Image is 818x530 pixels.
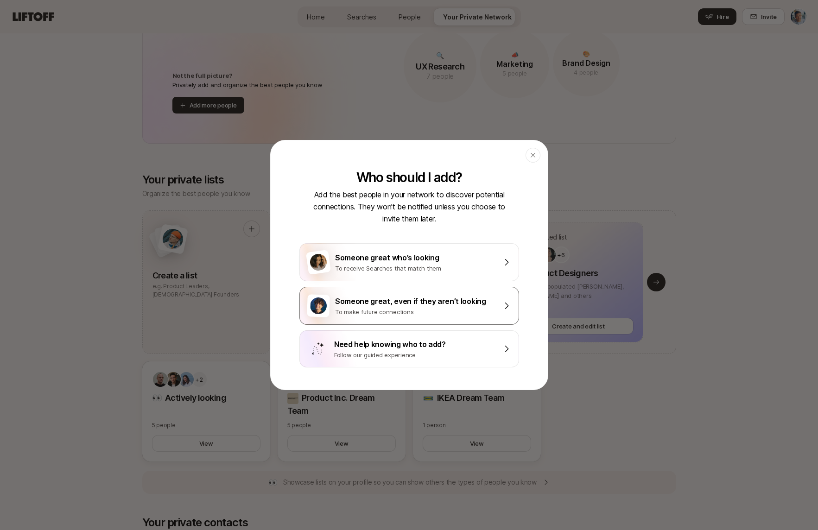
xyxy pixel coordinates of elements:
p: Follow our guided experience [334,350,496,360]
img: man-with-curly-hair.png [310,297,327,314]
img: woman-with-black-hair.jpg [309,253,328,272]
p: Someone great who’s looking [335,252,496,264]
p: Someone great, even if they aren’t looking [335,295,496,307]
p: Who should I add? [356,170,462,185]
p: To make future connections [335,307,496,316]
p: Need help knowing who to add? [334,338,496,350]
p: To receive Searches that match them [335,264,496,273]
p: Add the best people in your network to discover potential connections. They won’t be notified unl... [307,189,511,225]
